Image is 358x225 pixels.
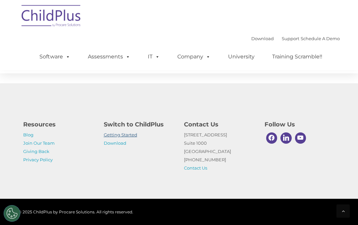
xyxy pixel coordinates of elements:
[279,131,293,145] a: Linkedin
[23,120,94,129] h4: Resources
[282,36,299,41] a: Support
[4,205,20,222] button: Cookies Settings
[293,131,308,145] a: Youtube
[23,140,55,146] a: Join Our Team
[184,120,255,129] h4: Contact Us
[23,157,53,162] a: Privacy Policy
[23,149,49,154] a: Giving Back
[301,36,340,41] a: Schedule A Demo
[171,50,217,63] a: Company
[81,50,137,63] a: Assessments
[251,36,340,41] font: |
[141,50,166,63] a: IT
[184,165,207,171] a: Contact Us
[221,50,261,63] a: University
[104,132,137,137] a: Getting Started
[184,131,255,172] p: [STREET_ADDRESS] Suite 1000 [GEOGRAPHIC_DATA] [PHONE_NUMBER]
[104,140,126,146] a: Download
[243,153,358,225] iframe: Chat Widget
[33,50,77,63] a: Software
[266,50,329,63] a: Training Scramble!!
[23,132,33,137] a: Blog
[265,120,335,129] h4: Follow Us
[104,120,174,129] h4: Switch to ChildPlus
[18,0,85,34] img: ChildPlus by Procare Solutions
[18,209,133,214] span: © 2025 ChildPlus by Procare Solutions. All rights reserved.
[251,36,274,41] a: Download
[265,131,279,145] a: Facebook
